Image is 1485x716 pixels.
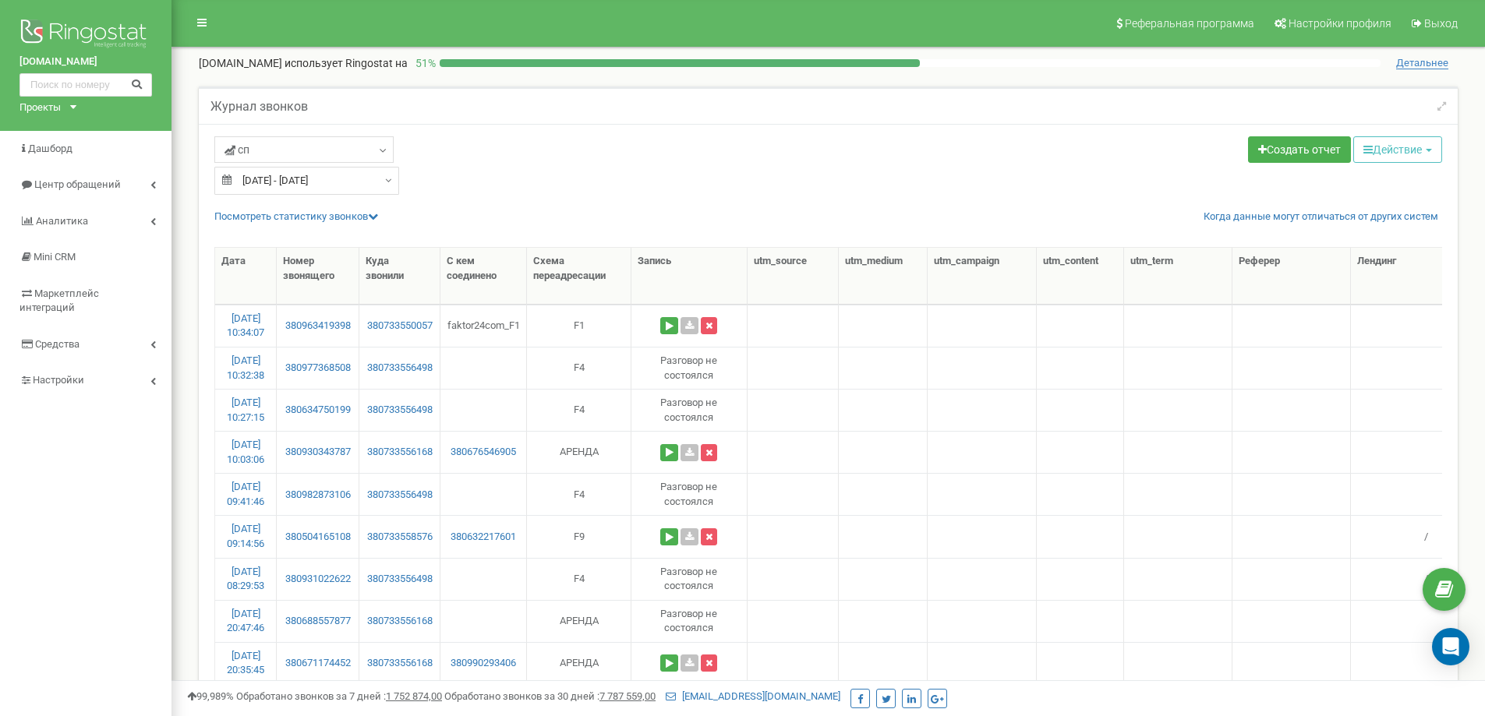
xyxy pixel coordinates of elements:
[283,572,352,587] a: 380931022622
[1289,17,1391,30] span: Настройки профиля
[366,445,433,460] a: 380733556168
[701,654,717,672] button: Удалить запись
[210,100,308,114] h5: Журнал звонков
[227,608,264,634] a: [DATE] 20:47:46
[215,248,277,305] th: Дата
[366,361,433,376] a: 380733556498
[283,445,352,460] a: 380930343787
[1424,531,1428,542] span: /
[283,403,352,418] a: 380634750199
[214,136,394,163] a: сп
[701,444,717,461] button: Удалить запись
[701,528,717,545] button: Удалить запись
[199,55,408,71] p: [DOMAIN_NAME]
[1232,248,1352,305] th: Реферер
[527,248,631,305] th: Схема переадресации
[408,55,440,71] p: 51 %
[19,101,61,115] div: Проекты
[666,690,840,702] a: [EMAIL_ADDRESS][DOMAIN_NAME]
[283,319,352,333] a: 380963419398
[187,690,234,702] span: 99,989%
[1037,248,1124,305] th: utm_content
[631,347,748,389] td: Разговор не состоялся
[527,642,631,684] td: АРЕНДА
[227,439,264,465] a: [DATE] 10:03:06
[447,445,520,460] a: 380676546905
[35,338,80,350] span: Средства
[440,248,527,305] th: С кем соединено
[285,57,408,69] span: использует Ringostat на
[447,530,520,545] a: 380632217601
[283,614,352,629] a: 380688557877
[681,654,698,672] a: Скачать
[366,614,433,629] a: 380733556168
[283,530,352,545] a: 380504165108
[527,347,631,389] td: F4
[227,397,264,423] a: [DATE] 10:27:15
[366,530,433,545] a: 380733558576
[33,374,84,386] span: Настройки
[227,523,264,549] a: [DATE] 09:14:56
[366,488,433,503] a: 380733556498
[1248,136,1351,163] a: Создать отчет
[19,287,99,314] span: Маркетплейс интеграций
[681,528,698,545] a: Скачать
[1424,17,1458,30] span: Выход
[366,403,433,418] a: 380733556498
[701,317,717,334] button: Удалить запись
[681,444,698,461] a: Скачать
[366,572,433,587] a: 380733556498
[19,55,152,69] a: [DOMAIN_NAME]
[928,248,1037,305] th: utm_campaign
[227,481,264,507] a: [DATE] 09:41:46
[227,354,264,381] a: [DATE] 10:32:38
[444,690,656,702] span: Обработано звонков за 30 дней :
[440,305,527,347] td: faktor24com_F1
[359,248,440,305] th: Куда звонили
[527,305,631,347] td: F1
[277,248,359,305] th: Номер звонящего
[1204,210,1438,224] a: Когда данные могут отличаться от других систем
[527,431,631,473] td: АРЕНДА
[527,515,631,557] td: F9
[527,600,631,642] td: АРЕНДА
[227,650,264,676] a: [DATE] 20:35:45
[283,488,352,503] a: 380982873106
[34,178,121,190] span: Центр обращений
[631,473,748,515] td: Разговор не состоялся
[748,248,839,305] th: utm_source
[527,389,631,431] td: F4
[34,251,76,263] span: Mini CRM
[631,600,748,642] td: Разговор не состоялся
[19,16,152,55] img: Ringostat logo
[227,566,264,592] a: [DATE] 08:29:53
[1432,628,1469,665] div: Open Intercom Messenger
[283,361,352,376] a: 380977368508
[386,690,442,702] u: 1 752 874,00
[236,690,442,702] span: Обработано звонков за 7 дней :
[631,558,748,600] td: Разговор не состоялся
[28,143,72,154] span: Дашборд
[631,248,748,305] th: Запись
[1353,136,1442,163] button: Действие
[1396,57,1448,69] span: Детальнее
[214,210,378,222] a: Посмотреть cтатистику звонков
[227,312,264,339] a: [DATE] 10:34:07
[527,558,631,600] td: F4
[599,690,656,702] u: 7 787 559,00
[447,656,520,671] a: 380990293406
[1125,17,1254,30] span: Реферальная программа
[366,656,433,671] a: 380733556168
[527,473,631,515] td: F4
[1124,248,1232,305] th: utm_term
[283,656,352,671] a: 380671174452
[36,215,88,227] span: Аналитика
[681,317,698,334] a: Скачать
[225,142,249,157] span: сп
[366,319,433,333] a: 380733550057
[839,248,928,305] th: utm_medium
[19,73,152,97] input: Поиск по номеру
[631,389,748,431] td: Разговор не состоялся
